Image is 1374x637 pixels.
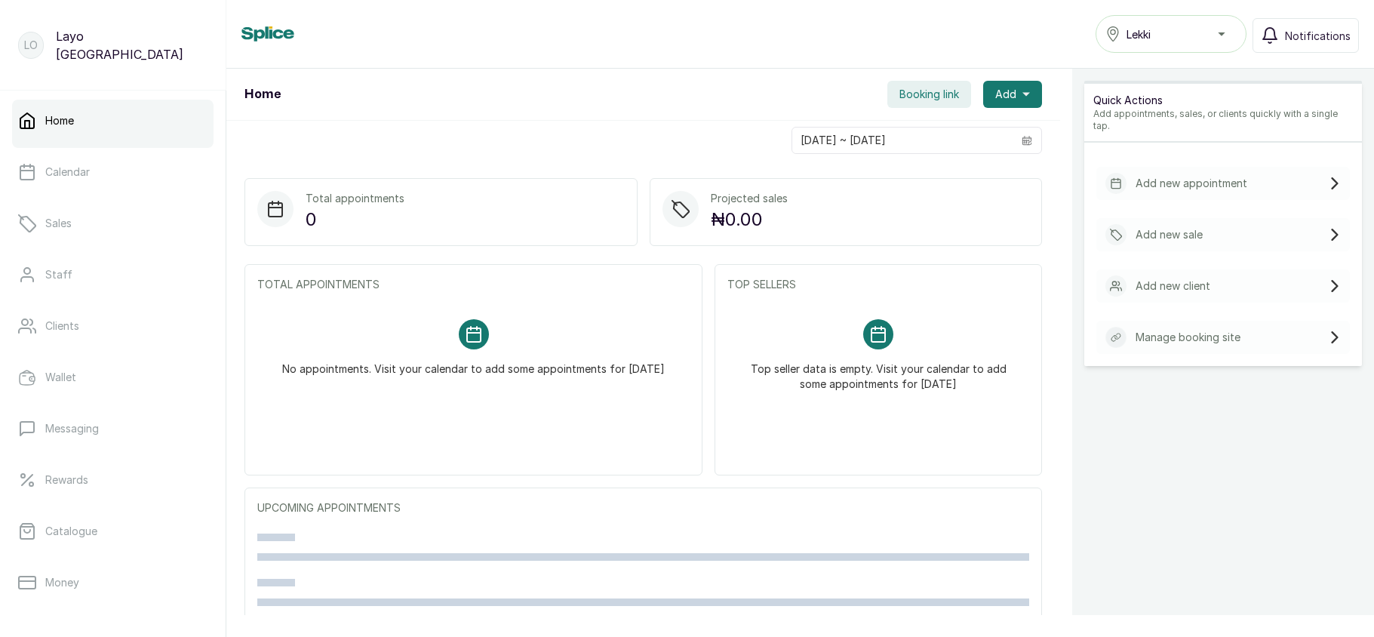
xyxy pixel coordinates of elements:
[711,206,788,233] p: ₦0.00
[12,408,214,450] a: Messaging
[1022,135,1032,146] svg: calendar
[257,277,690,292] p: TOTAL APPOINTMENTS
[1136,278,1210,294] p: Add new client
[12,100,214,142] a: Home
[1127,26,1151,42] span: Lekki
[12,202,214,245] a: Sales
[711,191,788,206] p: Projected sales
[45,318,79,334] p: Clients
[306,191,404,206] p: Total appointments
[727,277,1029,292] p: TOP SELLERS
[983,81,1042,108] button: Add
[12,459,214,501] a: Rewards
[1253,18,1359,53] button: Notifications
[45,421,99,436] p: Messaging
[282,349,665,377] p: No appointments. Visit your calendar to add some appointments for [DATE]
[12,305,214,347] a: Clients
[887,81,971,108] button: Booking link
[12,510,214,552] a: Catalogue
[12,562,214,604] a: Money
[45,370,76,385] p: Wallet
[1096,15,1246,53] button: Lekki
[56,27,207,63] p: Layo [GEOGRAPHIC_DATA]
[45,575,79,590] p: Money
[1093,108,1353,132] p: Add appointments, sales, or clients quickly with a single tap.
[45,472,88,488] p: Rewards
[45,524,97,539] p: Catalogue
[12,254,214,296] a: Staff
[1285,28,1351,44] span: Notifications
[1136,176,1247,191] p: Add new appointment
[12,151,214,193] a: Calendar
[45,216,72,231] p: Sales
[244,85,281,103] h1: Home
[24,38,38,53] p: LO
[995,87,1016,102] span: Add
[1136,330,1240,345] p: Manage booking site
[1136,227,1203,242] p: Add new sale
[257,500,1029,515] p: UPCOMING APPOINTMENTS
[745,349,1011,392] p: Top seller data is empty. Visit your calendar to add some appointments for [DATE]
[45,113,74,128] p: Home
[12,356,214,399] a: Wallet
[1093,93,1353,108] p: Quick Actions
[45,165,90,180] p: Calendar
[306,206,404,233] p: 0
[792,128,1013,153] input: Select date
[899,87,959,102] span: Booking link
[45,267,72,282] p: Staff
